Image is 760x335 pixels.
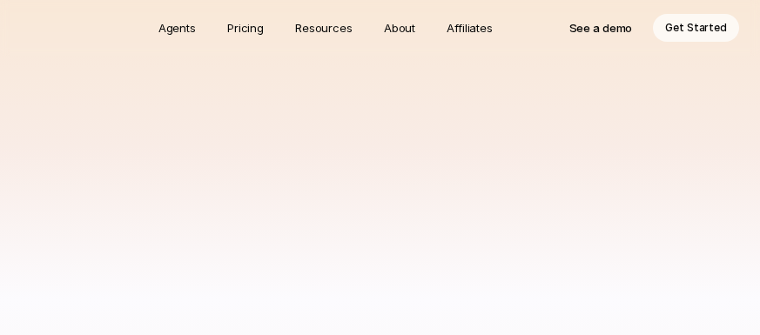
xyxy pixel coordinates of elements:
input: Enter your email address [137,215,624,254]
a: Resources [285,14,363,42]
a: About [373,14,426,42]
a: Agents [148,14,206,42]
a: Pricing [217,14,274,42]
p: Affiliates [447,19,493,37]
a: See a demo [557,14,645,42]
a: Get Started [653,14,739,42]
p: Resources [295,19,353,37]
a: Affiliates [436,14,503,42]
p: See a demo [569,19,633,37]
p: Get Started [665,19,727,37]
p: About [384,19,415,37]
input: Enter your name [137,164,624,203]
p: Pricing [227,19,264,37]
p: Describe a workflow of yours that needs to be automated and we'll connect you with the right team... [137,94,624,139]
p: Agents [158,19,196,37]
